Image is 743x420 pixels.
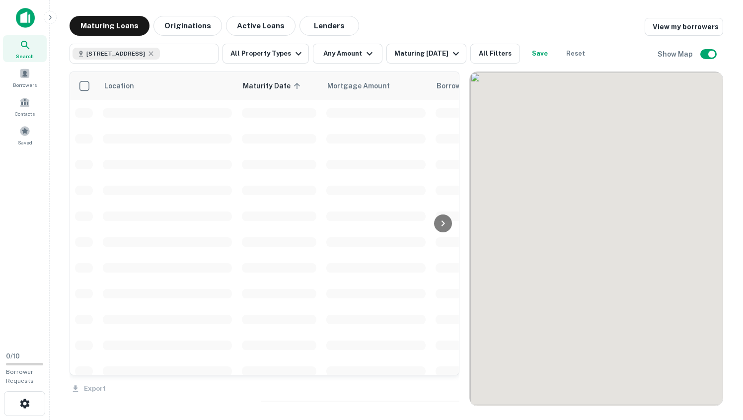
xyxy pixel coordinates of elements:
a: Saved [3,122,47,148]
span: Search [16,52,34,60]
span: 0 / 10 [6,352,20,360]
div: 0 0 [470,72,723,406]
span: Location [104,80,134,92]
a: Search [3,35,47,62]
span: Maturity Date [243,80,303,92]
h6: Show Map [658,49,694,60]
button: Lenders [299,16,359,36]
a: Contacts [3,93,47,120]
button: Maturing [DATE] [386,44,466,64]
span: Mortgage Amount [327,80,403,92]
button: All Property Types [223,44,309,64]
div: Maturing [DATE] [394,48,462,60]
a: View my borrowers [645,18,723,36]
button: Maturing Loans [70,16,149,36]
th: Maturity Date [237,72,321,100]
th: Borrower Name [431,72,540,100]
iframe: Chat Widget [693,341,743,388]
span: Saved [18,139,32,146]
button: Save your search to get updates of matches that match your search criteria. [524,44,556,64]
button: Originations [153,16,222,36]
span: Borrower Requests [6,368,34,384]
span: Borrowers [13,81,37,89]
span: Contacts [15,110,35,118]
button: Reset [560,44,592,64]
a: Borrowers [3,64,47,91]
th: Location [98,72,237,100]
img: capitalize-icon.png [16,8,35,28]
button: Active Loans [226,16,296,36]
button: Any Amount [313,44,382,64]
th: Mortgage Amount [321,72,431,100]
button: All Filters [470,44,520,64]
span: [STREET_ADDRESS] [86,49,145,58]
